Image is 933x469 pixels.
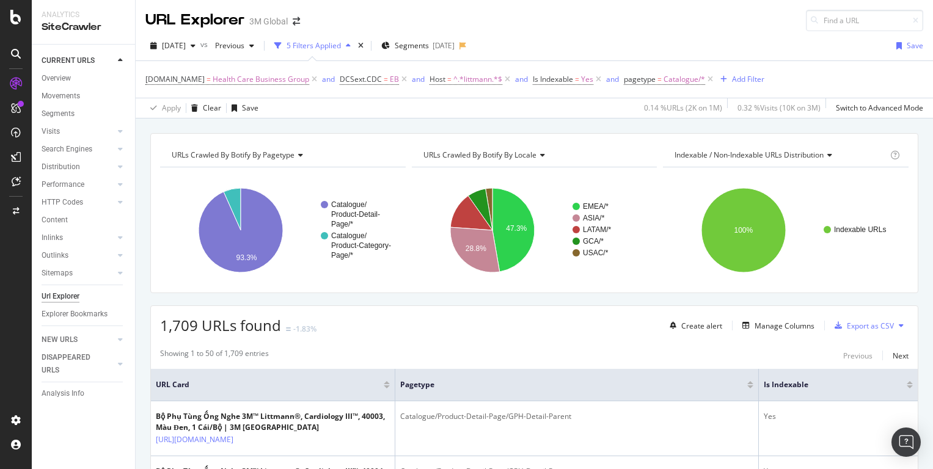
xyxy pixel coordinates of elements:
div: Movements [42,90,80,103]
div: 5 Filters Applied [287,40,341,51]
a: Visits [42,125,114,138]
text: Catalogue/ [331,231,367,240]
text: Catalogue/ [331,200,367,209]
a: NEW URLS [42,333,114,346]
text: USAC/* [583,249,609,257]
div: Catalogue/Product-Detail-Page/GPH-Detail-Parent [400,411,753,422]
button: [DATE] [145,36,200,56]
span: = [447,74,452,84]
button: Apply [145,98,181,118]
span: 1,709 URLs found [160,315,281,335]
div: times [356,40,366,52]
svg: A chart. [412,177,657,283]
h4: Indexable / Non-Indexable URLs Distribution [672,145,888,165]
span: Is Indexable [764,379,888,390]
div: and [515,74,528,84]
a: DISAPPEARED URLS [42,351,114,377]
div: Content [42,214,68,227]
div: Visits [42,125,60,138]
input: Find a URL [806,10,923,31]
div: DISAPPEARED URLS [42,351,103,377]
span: = [575,74,579,84]
div: Analysis Info [42,387,84,400]
div: Analytics [42,10,125,20]
button: Switch to Advanced Mode [831,98,923,118]
span: URLs Crawled By Botify By pagetype [172,150,295,160]
span: = [657,74,662,84]
a: [URL][DOMAIN_NAME] [156,434,233,446]
div: Url Explorer [42,290,79,303]
span: ^.*littmann.*$ [453,71,502,88]
div: Sitemaps [42,267,73,280]
span: [DOMAIN_NAME] [145,74,205,84]
text: 47.3% [506,224,527,233]
div: Bộ Phụ Tùng Ống Nghe 3M™ Littmann®, Cardiology III™, 40003, Màu Đen, 1 Cái/Bộ | 3M [GEOGRAPHIC_DATA] [156,411,390,433]
a: Explorer Bookmarks [42,308,126,321]
button: Save [227,98,258,118]
a: Analysis Info [42,387,126,400]
button: Clear [186,98,221,118]
img: Equal [286,327,291,331]
div: 0.14 % URLs ( 2K on 1M ) [644,103,722,113]
text: ASIA/* [583,214,605,222]
button: Create alert [665,316,722,335]
text: GCA/* [583,237,604,245]
div: and [322,74,335,84]
span: Indexable / Non-Indexable URLs distribution [675,150,824,160]
div: SiteCrawler [42,20,125,34]
h4: URLs Crawled By Botify By locale [421,145,646,165]
a: Distribution [42,161,114,173]
text: Product-Detail- [331,210,380,219]
text: EMEA/* [583,202,609,211]
div: Clear [203,103,221,113]
span: Catalogue/* [664,71,705,88]
span: pagetype [624,74,656,84]
div: Switch to Advanced Mode [836,103,923,113]
button: Add Filter [715,72,764,87]
span: Is Indexable [533,74,573,84]
div: Search Engines [42,143,92,156]
div: arrow-right-arrow-left [293,17,300,26]
div: Performance [42,178,84,191]
span: EB [390,71,399,88]
span: URLs Crawled By Botify By locale [423,150,536,160]
div: Explorer Bookmarks [42,308,108,321]
a: Content [42,214,126,227]
div: Save [907,40,923,51]
div: Open Intercom Messenger [891,427,921,457]
span: Host [430,74,445,84]
button: Previous [843,348,873,363]
div: [DATE] [433,40,455,51]
text: LATAM/* [583,225,612,234]
button: and [412,73,425,85]
div: Overview [42,72,71,85]
span: Segments [395,40,429,51]
div: 3M Global [249,15,288,27]
div: Segments [42,107,75,120]
span: DCSext.CDC [340,74,382,84]
svg: A chart. [160,177,406,283]
button: Previous [210,36,259,56]
div: -1.83% [293,324,316,334]
button: and [606,73,619,85]
a: Segments [42,107,126,120]
span: = [207,74,211,84]
button: 5 Filters Applied [269,36,356,56]
div: Export as CSV [847,321,894,331]
span: Health Care Business Group [213,71,309,88]
div: Save [242,103,258,113]
span: 2024 May. 26th [162,40,186,51]
text: Product-Category- [331,241,391,250]
text: 93.3% [236,253,257,262]
div: Apply [162,103,181,113]
button: Manage Columns [737,318,814,333]
div: Next [893,351,909,361]
div: Inlinks [42,231,63,244]
span: Yes [581,71,593,88]
a: Performance [42,178,114,191]
div: Create alert [681,321,722,331]
span: URL Card [156,379,381,390]
text: Indexable URLs [834,225,886,234]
